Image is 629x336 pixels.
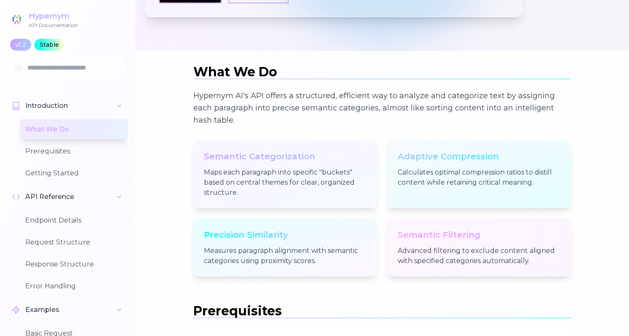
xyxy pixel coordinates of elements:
[20,276,128,296] button: Error Handling
[193,303,282,319] span: Prerequisites
[20,232,128,253] button: Request Structure
[20,141,128,161] button: Prerequisites
[25,305,59,315] span: Examples
[20,210,128,231] button: Endpoint Details
[193,64,277,80] span: What We Do
[398,246,560,266] p: Advanced filtering to exclude content aligned with specified categories automatically.
[7,187,128,207] button: API Reference
[204,246,367,266] p: Measures paragraph alignment with semantic categories using proximity scores.
[204,167,367,198] p: Maps each paragraph into specific "buckets" based on central themes for clear, organized structure.
[20,163,128,183] button: Getting Started
[398,151,560,162] h3: Adaptive Compression
[25,192,74,202] span: API Reference
[193,90,571,127] p: Hypernym AI's API offers a structured, efficient way to analyze and categorize text by assigning ...
[20,119,128,140] button: What We Do
[35,39,64,51] div: Stable
[29,22,78,29] div: API Documentation
[7,96,128,116] button: Introduction
[204,229,367,241] h3: Precision Similarity
[7,300,128,320] button: Examples
[10,13,24,26] img: Hypernym Logo
[10,10,78,29] a: HypernymAPI Documentation
[204,151,367,162] h3: Semantic Categorization
[10,39,31,51] div: v1.2
[20,254,128,274] button: Response Structure
[398,229,560,241] h3: Semantic Filtering
[29,10,78,22] div: Hypernym
[25,101,68,111] span: Introduction
[398,167,560,188] p: Calculates optimal compression ratios to distill content while retaining critical meaning.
